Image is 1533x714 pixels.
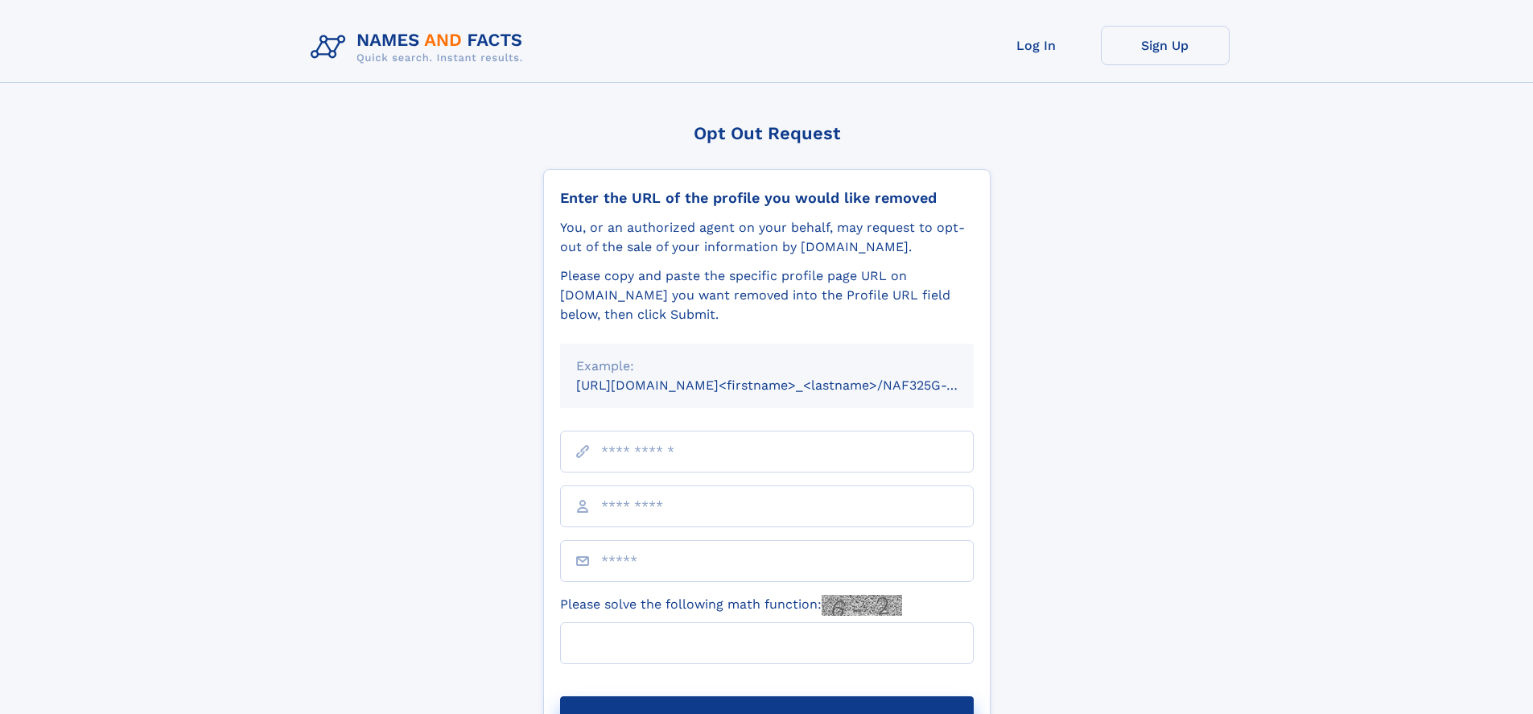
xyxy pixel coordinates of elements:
[560,218,974,257] div: You, or an authorized agent on your behalf, may request to opt-out of the sale of your informatio...
[543,123,991,143] div: Opt Out Request
[304,26,536,69] img: Logo Names and Facts
[560,189,974,207] div: Enter the URL of the profile you would like removed
[560,595,902,616] label: Please solve the following math function:
[576,357,958,376] div: Example:
[576,378,1004,393] small: [URL][DOMAIN_NAME]<firstname>_<lastname>/NAF325G-xxxxxxxx
[1101,26,1230,65] a: Sign Up
[560,266,974,324] div: Please copy and paste the specific profile page URL on [DOMAIN_NAME] you want removed into the Pr...
[972,26,1101,65] a: Log In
